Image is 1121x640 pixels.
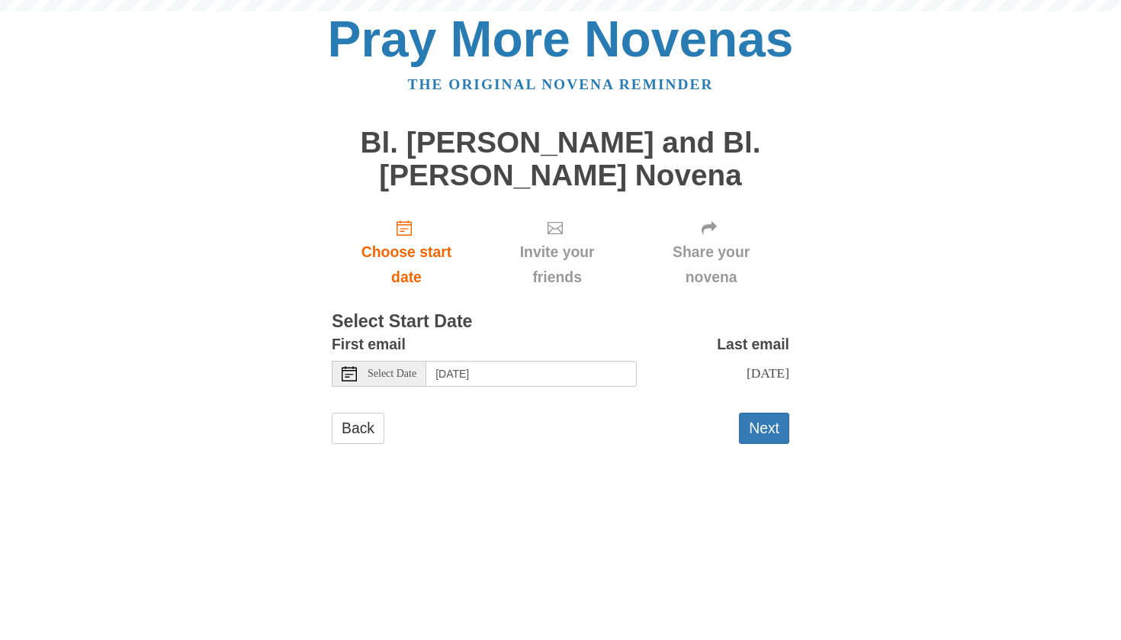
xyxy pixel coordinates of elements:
[332,207,481,297] a: Choose start date
[747,365,789,381] span: [DATE]
[408,76,714,92] a: The original novena reminder
[332,312,789,332] h3: Select Start Date
[481,207,633,297] div: Click "Next" to confirm your start date first.
[368,368,416,379] span: Select Date
[347,240,466,290] span: Choose start date
[739,413,789,444] button: Next
[332,332,406,357] label: First email
[648,240,774,290] span: Share your novena
[332,413,384,444] a: Back
[496,240,618,290] span: Invite your friends
[332,127,789,191] h1: Bl. [PERSON_NAME] and Bl. [PERSON_NAME] Novena
[717,332,789,357] label: Last email
[328,11,794,67] a: Pray More Novenas
[633,207,789,297] div: Click "Next" to confirm your start date first.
